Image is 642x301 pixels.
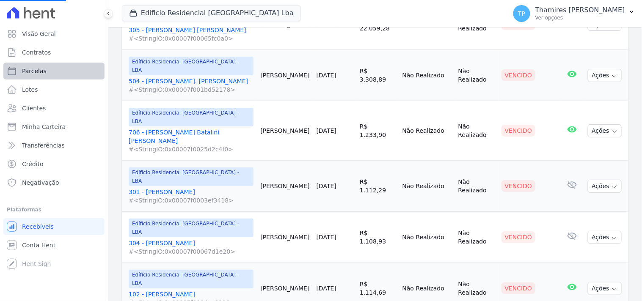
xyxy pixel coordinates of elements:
[3,44,105,61] a: Contratos
[588,282,622,295] button: Ações
[507,2,642,25] button: TP Thamires [PERSON_NAME] Ver opções
[3,218,105,235] a: Recebíveis
[317,183,336,189] a: [DATE]
[3,237,105,254] a: Conta Hent
[399,50,455,101] td: Não Realizado
[3,118,105,135] a: Minha Carteira
[501,282,536,294] div: Vencido
[129,270,253,288] span: Edíficio Residencial [GEOGRAPHIC_DATA] - LBA
[22,85,38,94] span: Lotes
[22,141,65,150] span: Transferências
[455,212,498,263] td: Não Realizado
[3,81,105,98] a: Lotes
[535,6,625,14] p: Thamires [PERSON_NAME]
[122,5,301,21] button: Edíficio Residencial [GEOGRAPHIC_DATA] Lba
[257,101,313,161] td: [PERSON_NAME]
[129,77,253,94] a: 504 - [PERSON_NAME]. [PERSON_NAME]#<StringIO:0x00007f001bd52178>
[3,25,105,42] a: Visão Geral
[129,57,253,75] span: Edíficio Residencial [GEOGRAPHIC_DATA] - LBA
[356,212,399,263] td: R$ 1.108,93
[129,188,253,205] a: 301 - [PERSON_NAME]#<StringIO:0x00007f0003ef3418>
[22,178,59,187] span: Negativação
[356,101,399,161] td: R$ 1.233,90
[22,104,46,112] span: Clientes
[22,241,55,249] span: Conta Hent
[7,205,101,215] div: Plataformas
[3,137,105,154] a: Transferências
[588,124,622,137] button: Ações
[455,50,498,101] td: Não Realizado
[129,167,253,186] span: Edíficio Residencial [GEOGRAPHIC_DATA] - LBA
[22,222,54,231] span: Recebíveis
[317,127,336,134] a: [DATE]
[257,161,313,212] td: [PERSON_NAME]
[22,123,66,131] span: Minha Carteira
[3,100,105,117] a: Clientes
[129,196,253,205] span: #<StringIO:0x00007f0003ef3418>
[257,50,313,101] td: [PERSON_NAME]
[399,161,455,212] td: Não Realizado
[129,247,253,256] span: #<StringIO:0x00007f00067d1e20>
[22,30,56,38] span: Visão Geral
[501,180,536,192] div: Vencido
[129,26,253,43] a: 305 - [PERSON_NAME] [PERSON_NAME]#<StringIO:0x00007f00065fc0a0>
[588,69,622,82] button: Ações
[455,101,498,161] td: Não Realizado
[501,69,536,81] div: Vencido
[3,63,105,79] a: Parcelas
[455,161,498,212] td: Não Realizado
[129,108,253,126] span: Edíficio Residencial [GEOGRAPHIC_DATA] - LBA
[317,72,336,79] a: [DATE]
[588,231,622,244] button: Ações
[22,160,44,168] span: Crédito
[399,101,455,161] td: Não Realizado
[129,145,253,153] span: #<StringIO:0x00007f0025d2c4f0>
[129,85,253,94] span: #<StringIO:0x00007f001bd52178>
[356,50,399,101] td: R$ 3.308,89
[3,156,105,172] a: Crédito
[356,161,399,212] td: R$ 1.112,29
[501,125,536,137] div: Vencido
[129,239,253,256] a: 304 - [PERSON_NAME]#<StringIO:0x00007f00067d1e20>
[129,219,253,237] span: Edíficio Residencial [GEOGRAPHIC_DATA] - LBA
[399,212,455,263] td: Não Realizado
[257,212,313,263] td: [PERSON_NAME]
[129,128,253,153] a: 706 - [PERSON_NAME] Batalini [PERSON_NAME]#<StringIO:0x00007f0025d2c4f0>
[129,34,253,43] span: #<StringIO:0x00007f00065fc0a0>
[535,14,625,21] p: Ver opções
[3,174,105,191] a: Negativação
[22,67,47,75] span: Parcelas
[501,231,536,243] div: Vencido
[317,234,336,241] a: [DATE]
[317,285,336,292] a: [DATE]
[518,11,525,16] span: TP
[588,180,622,193] button: Ações
[22,48,51,57] span: Contratos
